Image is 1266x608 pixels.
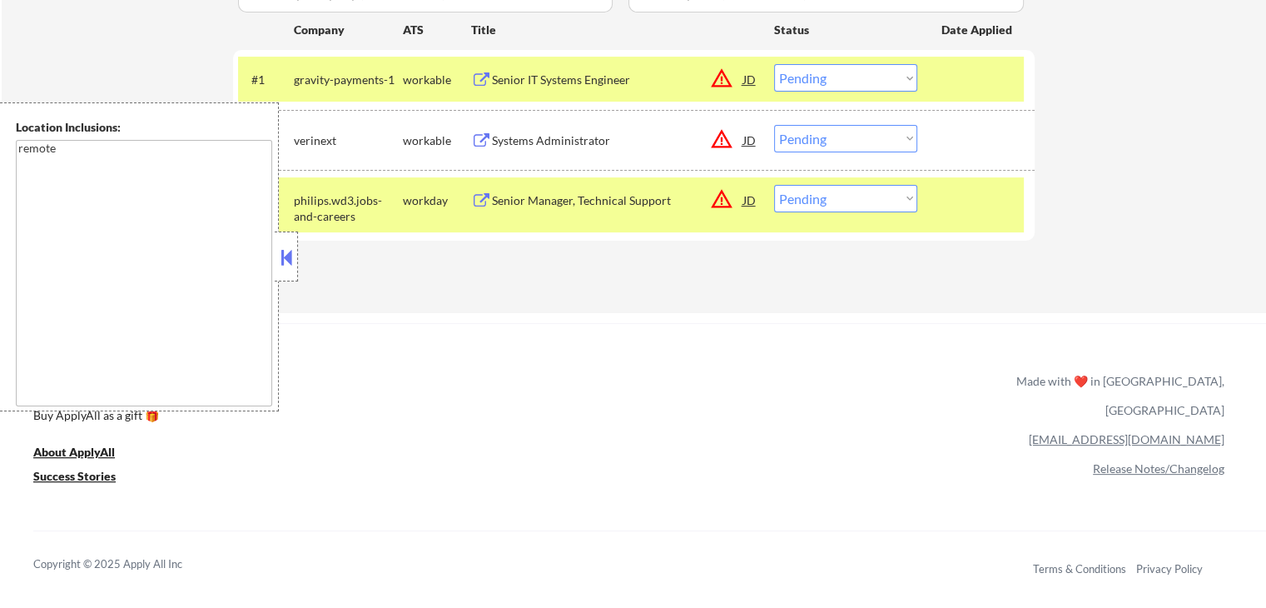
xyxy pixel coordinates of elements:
div: Date Applied [941,22,1015,38]
div: ATS [403,22,471,38]
button: warning_amber [710,67,733,90]
div: Title [471,22,758,38]
div: Senior IT Systems Engineer [492,72,743,88]
a: Terms & Conditions [1033,562,1126,576]
div: philips.wd3.jobs-and-careers [294,192,403,225]
div: workable [403,132,471,149]
div: gravity-payments-1 [294,72,403,88]
div: workable [403,72,471,88]
div: Copyright © 2025 Apply All Inc [33,556,225,573]
button: warning_amber [710,127,733,151]
a: About ApplyAll [33,444,138,465]
div: Status [774,14,917,44]
div: JD [742,185,758,215]
div: JD [742,125,758,155]
a: Buy ApplyAll as a gift 🎁 [33,407,200,428]
div: Senior Manager, Technical Support [492,192,743,209]
u: About ApplyAll [33,445,115,459]
a: Privacy Policy [1136,562,1203,576]
div: JD [742,64,758,94]
u: Success Stories [33,469,116,483]
a: Release Notes/Changelog [1093,461,1224,476]
div: Buy ApplyAll as a gift 🎁 [33,410,200,421]
a: [EMAIL_ADDRESS][DOMAIN_NAME] [1029,432,1224,446]
div: Systems Administrator [492,132,743,149]
div: Made with ❤️ in [GEOGRAPHIC_DATA], [GEOGRAPHIC_DATA] [1010,366,1224,425]
div: Location Inclusions: [16,119,272,136]
div: verinext [294,132,403,149]
a: Refer & earn free applications 👯‍♀️ [33,390,668,407]
a: Success Stories [33,468,138,489]
div: Company [294,22,403,38]
button: warning_amber [710,187,733,211]
div: #1 [251,72,281,88]
div: workday [403,192,471,209]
